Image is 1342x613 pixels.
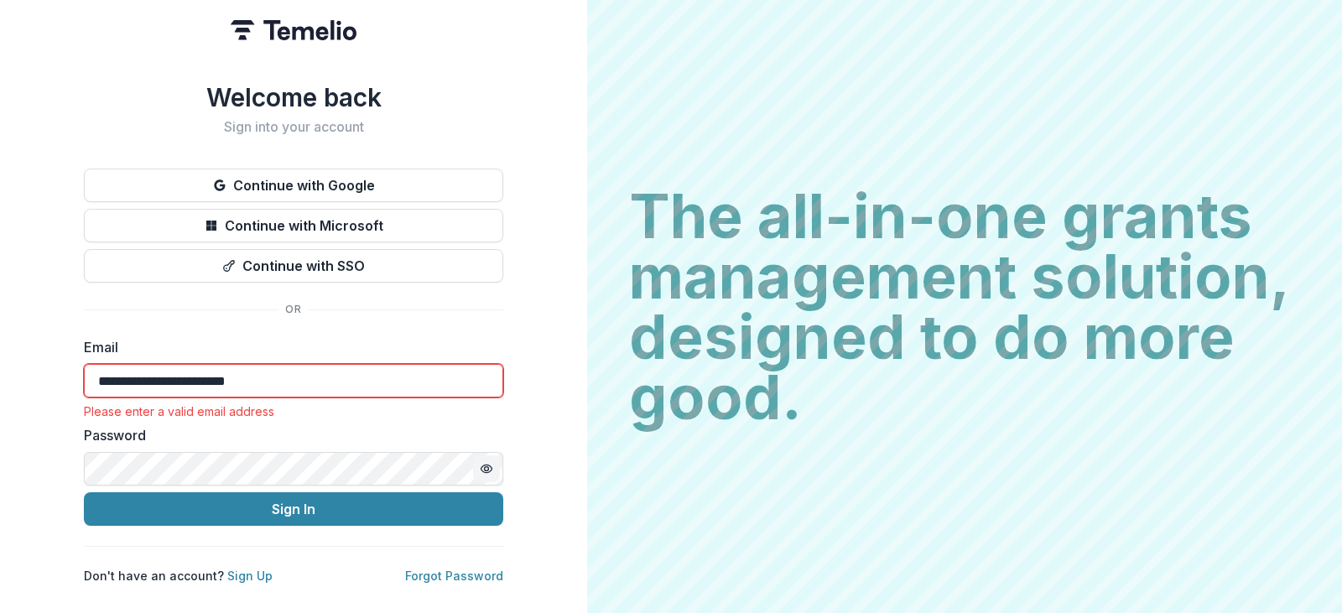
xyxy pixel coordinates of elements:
p: Don't have an account? [84,567,273,584]
img: Temelio [231,20,356,40]
a: Sign Up [227,569,273,583]
button: Continue with Microsoft [84,209,503,242]
h1: Welcome back [84,82,503,112]
label: Password [84,425,493,445]
a: Forgot Password [405,569,503,583]
div: Please enter a valid email address [84,404,503,418]
button: Toggle password visibility [473,455,500,482]
h2: Sign into your account [84,119,503,135]
button: Continue with SSO [84,249,503,283]
button: Sign In [84,492,503,526]
label: Email [84,337,493,357]
button: Continue with Google [84,169,503,202]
